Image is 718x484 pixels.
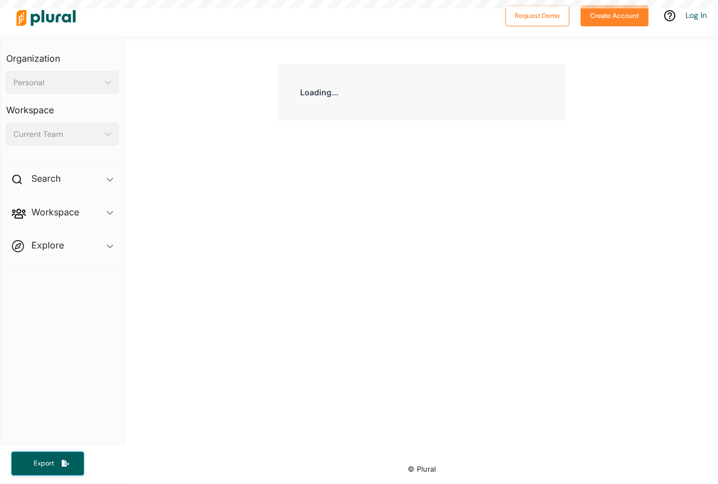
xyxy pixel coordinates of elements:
button: Create Account [581,5,648,26]
button: Request Demo [505,5,569,26]
a: Log In [685,10,707,20]
a: Request Demo [505,9,569,21]
h3: Organization [6,42,119,67]
span: Export [26,459,62,468]
h2: Search [31,172,61,185]
small: © Plural [408,465,436,473]
div: Loading... [278,64,565,121]
a: Create Account [581,9,648,21]
div: Personal [13,77,100,89]
button: Export [11,451,84,476]
h3: Workspace [6,94,119,118]
div: Current Team [13,128,100,140]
